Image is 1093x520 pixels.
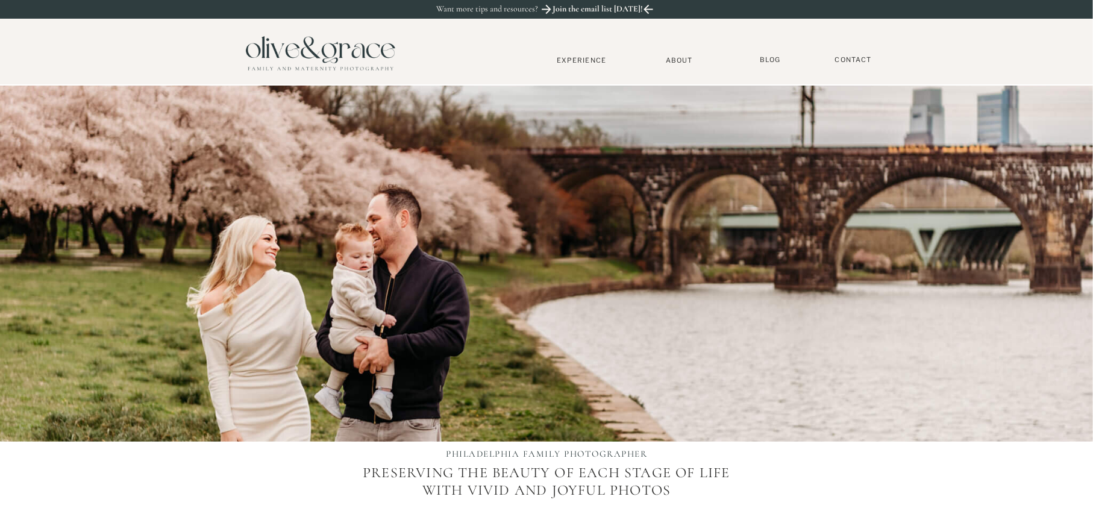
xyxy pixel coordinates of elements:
a: About [661,56,698,64]
a: BLOG [755,55,785,64]
p: Want more tips and resources? [436,4,564,14]
h1: PHILADELPHIA FAMILY PHOTOGRAPHER [418,448,675,462]
a: Experience [542,56,621,64]
a: Contact [829,55,877,64]
a: Join the email list [DATE]! [551,4,644,17]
